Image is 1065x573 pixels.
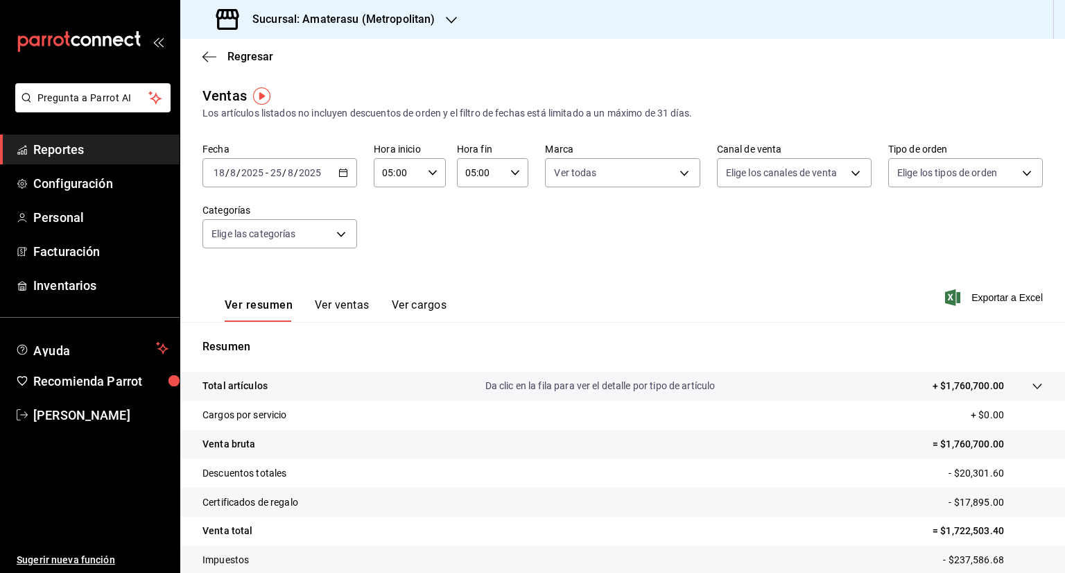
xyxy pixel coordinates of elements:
button: Exportar a Excel [948,289,1043,306]
button: Pregunta a Parrot AI [15,83,171,112]
span: Pregunta a Parrot AI [37,91,149,105]
span: Facturación [33,242,168,261]
span: Ayuda [33,340,150,357]
p: Venta total [202,524,252,538]
p: - $20,301.60 [949,466,1043,481]
input: ---- [241,167,264,178]
p: Resumen [202,339,1043,355]
span: Regresar [227,50,273,63]
label: Hora inicio [374,144,446,154]
span: Configuración [33,174,168,193]
p: - $237,586.68 [943,553,1043,567]
div: Ventas [202,85,247,106]
img: Tooltip marker [253,87,270,105]
label: Categorías [202,205,357,215]
input: -- [230,167,236,178]
button: Ver cargos [392,298,447,322]
div: navigation tabs [225,298,447,322]
input: -- [213,167,225,178]
span: - [266,167,268,178]
span: Elige las categorías [211,227,296,241]
span: Inventarios [33,276,168,295]
p: - $17,895.00 [949,495,1043,510]
p: = $1,760,700.00 [933,437,1043,452]
span: Elige los tipos de orden [897,166,997,180]
span: Ver todas [554,166,596,180]
label: Marca [545,144,700,154]
input: -- [270,167,282,178]
label: Canal de venta [717,144,872,154]
a: Pregunta a Parrot AI [10,101,171,115]
h3: Sucursal: Amaterasu (Metropolitan) [241,11,435,28]
span: / [236,167,241,178]
p: = $1,722,503.40 [933,524,1043,538]
input: ---- [298,167,322,178]
span: Recomienda Parrot [33,372,168,391]
span: Elige los canales de venta [726,166,837,180]
input: -- [287,167,294,178]
label: Hora fin [457,144,529,154]
p: Cargos por servicio [202,408,287,422]
p: Certificados de regalo [202,495,298,510]
button: Regresar [202,50,273,63]
span: / [294,167,298,178]
label: Tipo de orden [888,144,1043,154]
span: / [282,167,286,178]
p: Impuestos [202,553,249,567]
span: Reportes [33,140,168,159]
p: + $1,760,700.00 [933,379,1004,393]
p: Da clic en la fila para ver el detalle por tipo de artículo [485,379,716,393]
span: [PERSON_NAME] [33,406,168,425]
span: Sugerir nueva función [17,553,168,567]
button: Ver ventas [315,298,370,322]
p: Descuentos totales [202,466,286,481]
span: / [225,167,230,178]
p: Venta bruta [202,437,255,452]
p: Total artículos [202,379,268,393]
button: Ver resumen [225,298,293,322]
button: open_drawer_menu [153,36,164,47]
span: Personal [33,208,168,227]
div: Los artículos listados no incluyen descuentos de orden y el filtro de fechas está limitado a un m... [202,106,1043,121]
p: + $0.00 [971,408,1043,422]
label: Fecha [202,144,357,154]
